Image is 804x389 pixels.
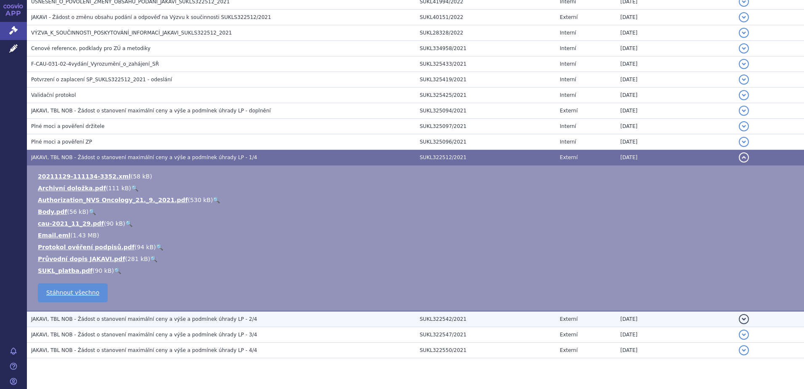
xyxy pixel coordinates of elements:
a: 🔍 [89,208,96,215]
button: detail [739,28,749,38]
td: [DATE] [616,10,734,25]
span: Externí [560,347,577,353]
button: detail [739,59,749,69]
li: ( ) [38,266,796,275]
span: Interní [560,45,576,51]
li: ( ) [38,255,796,263]
span: Interní [560,77,576,83]
button: detail [739,106,749,116]
button: detail [739,121,749,131]
span: Externí [560,155,577,160]
span: 90 kB [106,220,123,227]
li: ( ) [38,172,796,181]
span: Externí [560,108,577,114]
span: 58 kB [133,173,150,180]
td: [DATE] [616,311,734,327]
a: Authorization_NVS Oncology_21._9._2021.pdf [38,197,188,203]
span: Cenové reference, podklady pro ZÚ a metodiky [31,45,151,51]
li: ( ) [38,208,796,216]
td: SUKL40151/2022 [415,10,555,25]
a: 20211129-111134-3352.xml [38,173,131,180]
span: 94 kB [137,244,153,250]
span: 1.43 MB [73,232,97,239]
td: [DATE] [616,327,734,343]
button: detail [739,330,749,340]
a: Stáhnout všechno [38,283,108,302]
td: [DATE] [616,119,734,134]
li: ( ) [38,196,796,204]
li: ( ) [38,243,796,251]
td: SUKL325419/2021 [415,72,555,88]
span: Plné moci a pověření ZP [31,139,92,145]
button: detail [739,43,749,53]
span: JAKAVI, TBL NOB - Žádost o stanovení maximální ceny a výše a podmínek úhrady LP - 3/4 [31,332,257,338]
td: [DATE] [616,343,734,358]
td: SUKL325094/2021 [415,103,555,119]
td: SUKL322512/2021 [415,150,555,165]
span: JAKAVI, TBL NOB - Žádost o stanovení maximální ceny a výše a podmínek úhrady LP - 4/4 [31,347,257,353]
span: 530 kB [190,197,211,203]
span: Interní [560,123,576,129]
a: 🔍 [114,267,121,274]
span: Potvrzení o zaplacení SP_SUKLS322512_2021 - odeslání [31,77,172,83]
td: [DATE] [616,150,734,165]
li: ( ) [38,184,796,192]
a: Body.pdf [38,208,67,215]
a: cau-2021_11_29.pdf [38,220,104,227]
a: Archivní doložka.pdf [38,185,106,192]
span: Plné moci a pověření držitele [31,123,105,129]
button: detail [739,90,749,100]
a: 🔍 [131,185,138,192]
td: [DATE] [616,41,734,56]
a: SUKL_platba.pdf [38,267,93,274]
span: Interní [560,92,576,98]
button: detail [739,345,749,355]
a: Email.eml [38,232,70,239]
td: [DATE] [616,88,734,103]
li: ( ) [38,219,796,228]
span: Interní [560,139,576,145]
span: Validační protokol [31,92,76,98]
button: detail [739,12,749,22]
td: [DATE] [616,134,734,150]
td: SUKL334958/2021 [415,41,555,56]
td: SUKL325097/2021 [415,119,555,134]
td: SUKL325433/2021 [415,56,555,72]
span: JAKAVI, TBL NOB - Žádost o stanovení maximální ceny a výše a podmínek úhrady LP - 1/4 [31,155,257,160]
button: detail [739,314,749,324]
span: JAKAVI, TBL NOB - Žádost o stanovení maximální ceny a výše a podmínek úhrady LP - 2/4 [31,316,257,322]
td: SUKL322550/2021 [415,343,555,358]
button: detail [739,75,749,85]
td: SUKL325096/2021 [415,134,555,150]
a: Protokol ověření podpisů.pdf [38,244,135,250]
a: 🔍 [125,220,132,227]
li: ( ) [38,231,796,240]
span: 56 kB [69,208,86,215]
td: [DATE] [616,56,734,72]
a: 🔍 [150,256,157,262]
button: detail [739,137,749,147]
span: Externí [560,332,577,338]
span: JAKAVI - Žádost o změnu obsahu podání a odpověď na Výzvu k součinnosti SUKLS322512/2021 [31,14,271,20]
span: Externí [560,316,577,322]
span: F-CAU-031-02-4vydání_Vyrozumění_o_zahájení_SŘ [31,61,159,67]
span: Interní [560,61,576,67]
span: 281 kB [127,256,148,262]
span: Interní [560,30,576,36]
td: [DATE] [616,103,734,119]
span: JAKAVI, TBL NOB - Žádost o stanovení maximální ceny a výše a podmínek úhrady LP - doplnění [31,108,271,114]
button: detail [739,152,749,163]
td: SUKL325425/2021 [415,88,555,103]
span: VÝZVA_K_SOUČINNOSTI_POSKYTOVÁNÍ_INFORMACÍ_JAKAVI_SUKLS322512_2021 [31,30,232,36]
a: 🔍 [156,244,163,250]
td: SUKL28328/2022 [415,25,555,41]
span: 90 kB [95,267,112,274]
td: [DATE] [616,72,734,88]
td: SUKL322542/2021 [415,311,555,327]
td: SUKL322547/2021 [415,327,555,343]
span: Externí [560,14,577,20]
a: Průvodní dopis JAKAVI.pdf [38,256,125,262]
span: 111 kB [108,185,129,192]
td: [DATE] [616,25,734,41]
a: 🔍 [213,197,220,203]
